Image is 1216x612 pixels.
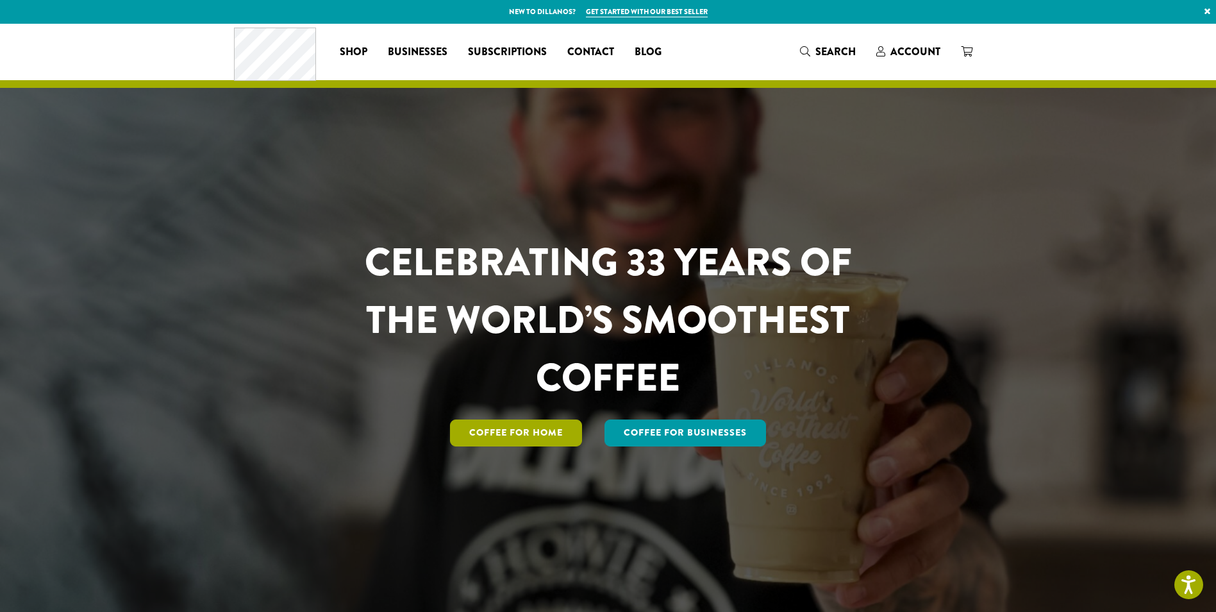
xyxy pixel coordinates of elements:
span: Blog [635,44,662,60]
a: Search [790,41,866,62]
a: Coffee for Home [450,420,582,446]
a: Coffee For Businesses [604,420,766,446]
a: Shop [329,42,378,62]
span: Account [890,44,940,59]
span: Shop [340,44,367,60]
span: Subscriptions [468,44,547,60]
span: Contact [567,44,614,60]
span: Businesses [388,44,447,60]
a: Get started with our best seller [586,6,708,17]
h1: CELEBRATING 33 YEARS OF THE WORLD’S SMOOTHEST COFFEE [327,234,890,407]
span: Search [815,44,856,59]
